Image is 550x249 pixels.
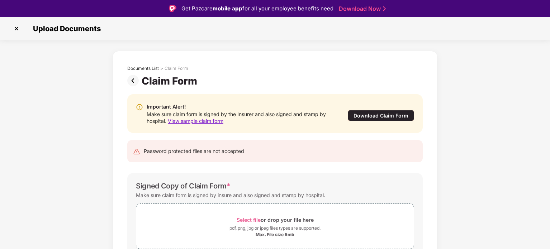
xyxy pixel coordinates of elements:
div: Signed Copy of Claim Form [136,182,231,190]
div: Make sure claim form is signed by insure and also signed and stamp by hospital. [136,190,325,200]
img: svg+xml;base64,PHN2ZyBpZD0iV2FybmluZ18tXzIweDIwIiBkYXRhLW5hbWU9Ildhcm5pbmcgLSAyMHgyMCIgeG1sbnM9Im... [136,104,143,111]
div: Claim Form [142,75,200,87]
a: Download Now [339,5,384,13]
div: Documents List [127,66,159,71]
div: pdf, png, jpg or jpeg files types are supported. [229,225,321,232]
div: Max. File size 5mb [256,232,294,238]
img: svg+xml;base64,PHN2ZyB4bWxucz0iaHR0cDovL3d3dy53My5vcmcvMjAwMC9zdmciIHdpZHRoPSIyNCIgaGVpZ2h0PSIyNC... [133,148,140,155]
div: Get Pazcare for all your employee benefits need [181,4,333,13]
div: Claim Form [165,66,188,71]
div: Download Claim Form [348,110,414,121]
div: Important Alert! [147,103,333,111]
span: Upload Documents [26,24,104,33]
strong: mobile app [213,5,242,12]
img: Logo [169,5,176,12]
span: View sample claim form [168,118,223,124]
div: > [160,66,163,71]
div: Make sure claim form is signed by the Insurer and also signed and stamp by hospital. [147,111,333,124]
div: Password protected files are not accepted [144,147,244,155]
span: Select file [237,217,261,223]
img: Stroke [383,5,386,13]
img: svg+xml;base64,PHN2ZyBpZD0iUHJldi0zMngzMiIgeG1sbnM9Imh0dHA6Ly93d3cudzMub3JnLzIwMDAvc3ZnIiB3aWR0aD... [127,75,142,86]
img: svg+xml;base64,PHN2ZyBpZD0iQ3Jvc3MtMzJ4MzIiIHhtbG5zPSJodHRwOi8vd3d3LnczLm9yZy8yMDAwL3N2ZyIgd2lkdG... [11,23,22,34]
div: or drop your file here [237,215,314,225]
span: Select fileor drop your file herepdf, png, jpg or jpeg files types are supported.Max. File size 5mb [136,209,414,243]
